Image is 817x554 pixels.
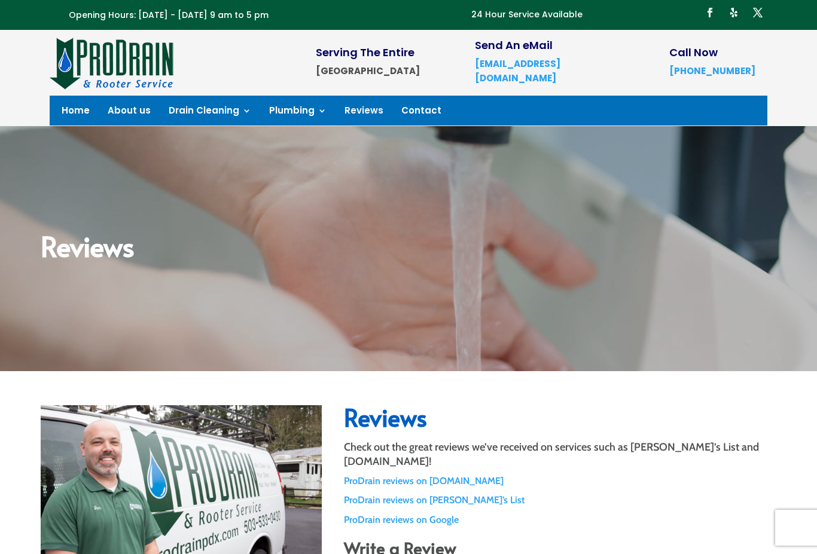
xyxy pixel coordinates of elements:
[475,57,560,84] a: [EMAIL_ADDRESS][DOMAIN_NAME]
[41,232,776,265] h2: Reviews
[344,514,459,525] a: ProDrain reviews on Google
[344,440,776,469] p: Check out the great reviews we’ve received on services such as [PERSON_NAME]’s List and [DOMAIN_N...
[344,405,776,435] h2: Reviews
[475,38,553,53] span: Send An eMail
[169,106,251,120] a: Drain Cleaning
[108,106,151,120] a: About us
[669,45,718,60] span: Call Now
[50,36,175,90] img: site-logo-100h
[345,106,383,120] a: Reviews
[69,9,269,21] span: Opening Hours: [DATE] - [DATE] 9 am to 5 pm
[316,45,414,60] span: Serving The Entire
[316,65,420,77] strong: [GEOGRAPHIC_DATA]
[62,106,90,120] a: Home
[344,475,504,486] a: ProDrain reviews on [DOMAIN_NAME]
[700,3,720,22] a: Follow on Facebook
[471,8,583,22] p: 24 Hour Service Available
[269,106,327,120] a: Plumbing
[669,65,755,77] a: [PHONE_NUMBER]
[748,3,767,22] a: Follow on X
[344,494,525,506] a: ProDrain reviews on [PERSON_NAME]’s List
[724,3,743,22] a: Follow on Yelp
[401,106,441,120] a: Contact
